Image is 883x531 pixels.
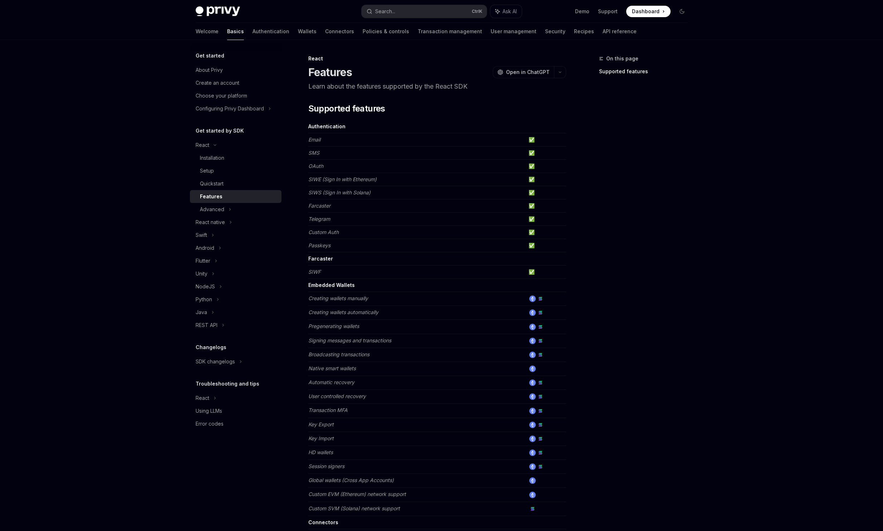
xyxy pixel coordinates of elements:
h1: Features [308,66,352,79]
em: Email [308,137,320,143]
img: solana.png [537,463,544,470]
em: Custom EVM (Ethereum) network support [308,491,406,497]
td: ✅ [526,226,566,239]
a: API reference [603,23,637,40]
em: Creating wallets automatically [308,309,378,315]
img: ethereum.png [529,463,536,470]
img: ethereum.png [529,309,536,316]
div: Choose your platform [196,91,247,100]
img: ethereum.png [529,352,536,358]
img: solana.png [537,450,544,456]
img: solana.png [537,309,544,316]
img: ethereum.png [529,379,536,386]
em: Creating wallets manually [308,295,368,301]
img: solana.png [537,408,544,414]
a: Quickstart [190,177,281,190]
strong: Farcaster [308,255,333,262]
img: solana.png [537,296,544,302]
div: Android [196,244,214,252]
td: ✅ [526,160,566,173]
img: ethereum.png [529,366,536,372]
img: solana.png [529,506,536,512]
em: Passkeys [308,242,330,248]
span: Open in ChatGPT [506,69,550,76]
em: Transaction MFA [308,407,348,413]
button: Toggle dark mode [676,6,688,17]
em: Automatic recovery [308,379,354,385]
div: Python [196,295,212,304]
a: User management [491,23,536,40]
td: ✅ [526,239,566,252]
div: Error codes [196,420,224,428]
a: About Privy [190,64,281,76]
button: Open in ChatGPT [493,66,554,78]
strong: Embedded Wallets [308,282,355,288]
img: ethereum.png [529,393,536,400]
a: Policies & controls [363,23,409,40]
a: Welcome [196,23,219,40]
p: Learn about the features supported by the React SDK [308,81,566,91]
em: Pregenerating wallets [308,323,359,329]
a: Authentication [252,23,289,40]
a: Installation [190,152,281,164]
div: NodeJS [196,282,215,291]
a: Create an account [190,76,281,89]
img: ethereum.png [529,492,536,498]
div: Setup [200,167,214,175]
img: solana.png [537,422,544,428]
img: ethereum.png [529,477,536,484]
img: dark logo [196,6,240,16]
td: ✅ [526,199,566,213]
a: Using LLMs [190,405,281,417]
a: Basics [227,23,244,40]
td: ✅ [526,186,566,199]
td: ✅ [526,173,566,186]
span: Supported features [308,103,385,114]
em: Key Import [308,435,334,441]
span: Ctrl K [472,9,482,14]
img: solana.png [537,393,544,400]
a: Transaction management [418,23,482,40]
div: React [196,141,209,149]
em: Custom SVM (Solana) network support [308,505,400,511]
span: On this page [606,54,638,63]
div: React [308,55,566,62]
div: REST API [196,321,217,329]
em: Global wallets (Cross App Accounts) [308,477,394,483]
div: Configuring Privy Dashboard [196,104,264,113]
a: Supported features [599,66,693,77]
td: ✅ [526,213,566,226]
em: SIWS (Sign In with Solana) [308,189,371,195]
strong: Connectors [308,519,338,525]
div: Java [196,308,207,317]
img: ethereum.png [529,296,536,302]
div: React native [196,218,225,227]
span: Dashboard [632,8,659,15]
em: Key Export [308,421,334,427]
div: React [196,394,209,402]
em: SMS [308,150,319,156]
td: ✅ [526,147,566,160]
img: ethereum.png [529,324,536,330]
div: Search... [375,7,395,16]
div: Using LLMs [196,407,222,415]
img: solana.png [537,352,544,358]
em: Signing messages and transactions [308,337,391,343]
h5: Changelogs [196,343,226,352]
a: Wallets [298,23,317,40]
strong: Authentication [308,123,345,129]
em: User controlled recovery [308,393,366,399]
a: Demo [575,8,589,15]
a: Error codes [190,417,281,430]
a: Setup [190,164,281,177]
a: Security [545,23,565,40]
img: solana.png [537,324,544,330]
td: ✅ [526,265,566,279]
img: ethereum.png [529,450,536,456]
a: Recipes [574,23,594,40]
em: SIWF [308,269,321,275]
span: Ask AI [502,8,517,15]
a: Support [598,8,618,15]
em: Custom Auth [308,229,339,235]
div: Create an account [196,79,239,87]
